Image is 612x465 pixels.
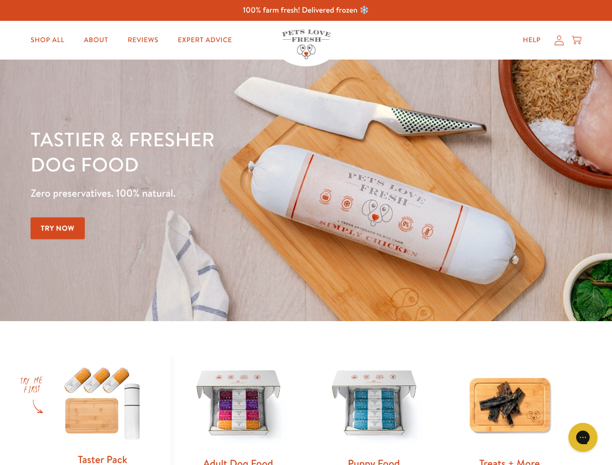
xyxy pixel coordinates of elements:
[31,217,85,239] a: Try Now
[23,31,72,50] a: Shop All
[282,30,330,59] img: Pets Love Fresh
[564,419,602,455] iframe: Gorgias live chat messenger
[31,126,398,177] h1: Tastier & fresher dog food
[120,31,166,50] a: Reviews
[76,31,116,50] a: About
[515,31,549,50] a: Help
[31,185,398,202] p: Zero preservatives. 100% natural.
[170,31,240,50] a: Expert Advice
